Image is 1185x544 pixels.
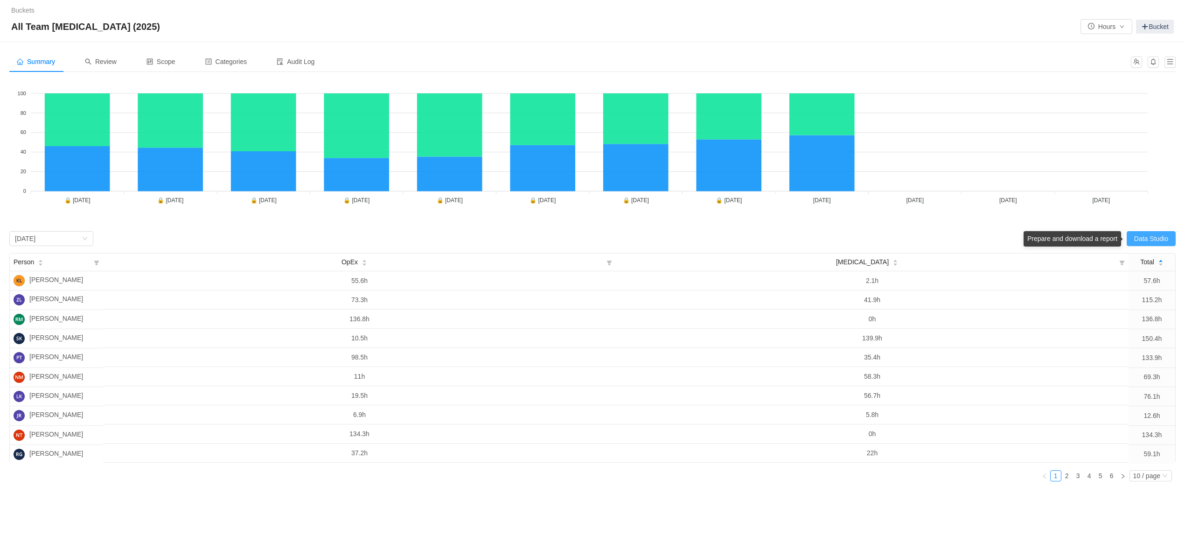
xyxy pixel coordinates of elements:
td: 98.5h [103,348,616,367]
li: 2 [1061,470,1073,481]
span: Total [1140,257,1154,267]
div: Sort [1158,258,1164,265]
tspan: [DATE] [906,197,924,204]
tspan: 🔒 [DATE] [64,197,91,204]
img: PT [14,352,25,363]
td: 115.2h [1129,290,1175,310]
li: 5 [1095,470,1106,481]
td: 69.3h [1129,368,1175,387]
img: SK [14,333,25,344]
li: 6 [1106,470,1117,481]
span: [MEDICAL_DATA] [836,257,889,267]
img: JR [14,410,25,421]
span: Summary [17,58,55,65]
i: icon: search [85,58,91,65]
td: 37.2h [103,444,616,462]
span: [PERSON_NAME] [29,430,83,441]
span: [PERSON_NAME] [29,275,83,286]
li: Next Page [1117,470,1129,481]
td: 0h [616,424,1129,444]
td: 73.3h [103,290,616,310]
i: icon: down [1162,473,1168,480]
div: Sort [892,258,898,265]
td: 22h [616,444,1129,462]
li: Previous Page [1039,470,1050,481]
a: 1 [1051,471,1061,481]
td: 134.3h [103,424,616,444]
span: All Team [MEDICAL_DATA] (2025) [11,19,166,34]
span: [PERSON_NAME] [29,294,83,305]
i: icon: caret-down [38,262,43,265]
li: 3 [1073,470,1084,481]
span: [PERSON_NAME] [29,449,83,460]
i: icon: profile [205,58,212,65]
span: OpEx [342,257,358,267]
td: 56.7h [616,386,1129,405]
span: Scope [146,58,175,65]
div: 10 / page [1133,471,1160,481]
td: 76.1h [1129,387,1175,406]
tspan: 🔒 [DATE] [716,197,742,204]
span: [PERSON_NAME] [29,352,83,363]
td: 5.8h [616,405,1129,424]
tspan: 80 [21,110,26,116]
td: 58.3h [616,367,1129,386]
span: [PERSON_NAME] [29,410,83,421]
td: 12.6h [1129,406,1175,425]
td: 133.9h [1129,348,1175,367]
li: 1 [1050,470,1061,481]
td: 6.9h [103,405,616,424]
span: Person [14,257,34,267]
tspan: [DATE] [813,197,831,204]
tspan: 🔒 [DATE] [343,197,369,204]
div: Sort [362,258,367,265]
a: 2 [1062,471,1072,481]
tspan: [DATE] [1092,197,1110,204]
i: icon: filter [603,254,616,271]
td: 11h [103,367,616,386]
i: icon: caret-down [1158,262,1163,265]
tspan: 🔒 [DATE] [157,197,183,204]
i: icon: left [1042,473,1047,479]
tspan: 🔒 [DATE] [251,197,277,204]
i: icon: caret-down [893,262,898,265]
tspan: 🔒 [DATE] [437,197,463,204]
td: 136.8h [1129,310,1175,329]
button: icon: menu [1164,57,1176,68]
tspan: 100 [18,91,26,96]
div: Sort [38,258,43,265]
span: Categories [205,58,247,65]
i: icon: home [17,58,23,65]
td: 55.6h [103,271,616,290]
i: icon: control [146,58,153,65]
td: 136.8h [103,310,616,329]
span: [PERSON_NAME] [29,314,83,325]
a: 3 [1073,471,1083,481]
td: 57.6h [1129,271,1175,290]
i: icon: caret-down [362,262,367,265]
a: 5 [1095,471,1106,481]
td: 19.5h [103,386,616,405]
img: NT [14,430,25,441]
a: 4 [1084,471,1094,481]
td: 134.3h [1129,426,1175,445]
td: 139.9h [616,329,1129,348]
button: icon: bell [1148,57,1159,68]
tspan: 🔒 [DATE] [530,197,556,204]
tspan: 🔒 [DATE] [623,197,649,204]
button: icon: clock-circleHoursicon: down [1080,19,1132,34]
i: icon: filter [1115,254,1129,271]
a: 6 [1107,471,1117,481]
a: Bucket [1136,20,1174,34]
td: 150.4h [1129,329,1175,348]
span: [PERSON_NAME] [29,391,83,402]
i: icon: caret-up [362,259,367,261]
td: 2.1h [616,271,1129,290]
td: 59.1h [1129,445,1175,464]
i: icon: filter [90,254,103,271]
i: icon: caret-up [38,259,43,261]
span: Review [85,58,117,65]
button: icon: team [1131,57,1142,68]
div: Prepare and download a report [1024,231,1121,247]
